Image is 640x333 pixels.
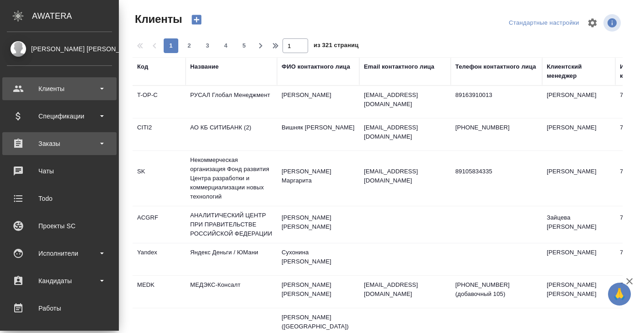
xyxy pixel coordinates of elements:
[182,38,197,53] button: 2
[2,187,117,210] a: Todo
[2,160,117,183] a: Чаты
[190,62,219,71] div: Название
[608,283,631,306] button: 🙏
[237,41,251,50] span: 5
[542,118,615,150] td: [PERSON_NAME]
[186,243,277,275] td: Яндекс Деньги / ЮМани
[186,86,277,118] td: РУСАЛ Глобал Менеджмент
[133,162,186,194] td: SK
[7,82,112,96] div: Клиенты
[7,44,112,54] div: [PERSON_NAME] [PERSON_NAME]
[7,219,112,233] div: Проекты SC
[7,109,112,123] div: Спецификации
[7,192,112,205] div: Todo
[32,7,119,25] div: AWATERA
[277,276,359,308] td: [PERSON_NAME] [PERSON_NAME]
[542,162,615,194] td: [PERSON_NAME]
[182,41,197,50] span: 2
[364,123,446,141] p: [EMAIL_ADDRESS][DOMAIN_NAME]
[133,209,186,241] td: ACGRF
[186,151,277,206] td: Некоммерческая организация Фонд развития Центра разработки и коммерциализации новых технологий
[186,118,277,150] td: АО КБ СИТИБАНК (2)
[186,206,277,243] td: АНАЛИТИЧЕСКИЙ ЦЕНТР ПРИ ПРАВИТЕЛЬСТВЕ РОССИЙСКОЙ ФЕДЕРАЦИИ
[364,167,446,185] p: [EMAIL_ADDRESS][DOMAIN_NAME]
[133,118,186,150] td: CITI2
[7,137,112,150] div: Заказы
[133,12,182,27] span: Клиенты
[612,285,627,304] span: 🙏
[542,209,615,241] td: Зайцева [PERSON_NAME]
[7,247,112,260] div: Исполнители
[7,274,112,288] div: Кандидаты
[277,209,359,241] td: [PERSON_NAME] [PERSON_NAME]
[603,14,623,32] span: Посмотреть информацию
[364,91,446,109] p: [EMAIL_ADDRESS][DOMAIN_NAME]
[133,276,186,308] td: MEDK
[133,86,186,118] td: T-OP-C
[186,276,277,308] td: МЕДЭКС-Консалт
[2,297,117,320] a: Работы
[219,38,233,53] button: 4
[277,243,359,275] td: Сухонина [PERSON_NAME]
[314,40,358,53] span: из 321 страниц
[186,12,208,27] button: Создать
[200,41,215,50] span: 3
[364,62,434,71] div: Email контактного лица
[542,276,615,308] td: [PERSON_NAME] [PERSON_NAME]
[282,62,350,71] div: ФИО контактного лица
[542,243,615,275] td: [PERSON_NAME]
[455,123,538,132] p: [PHONE_NUMBER]
[507,16,581,30] div: split button
[364,280,446,299] p: [EMAIL_ADDRESS][DOMAIN_NAME]
[2,215,117,237] a: Проекты SC
[7,301,112,315] div: Работы
[277,86,359,118] td: [PERSON_NAME]
[133,243,186,275] td: Yandex
[200,38,215,53] button: 3
[547,62,611,81] div: Клиентский менеджер
[277,118,359,150] td: Вишняк [PERSON_NAME]
[137,62,148,71] div: Код
[581,12,603,34] span: Настроить таблицу
[219,41,233,50] span: 4
[277,162,359,194] td: [PERSON_NAME] Маргарита
[455,91,538,100] p: 89163910013
[455,167,538,176] p: 89105834335
[455,62,536,71] div: Телефон контактного лица
[237,38,251,53] button: 5
[7,164,112,178] div: Чаты
[542,86,615,118] td: [PERSON_NAME]
[455,280,538,299] p: [PHONE_NUMBER] (добавочный 105)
